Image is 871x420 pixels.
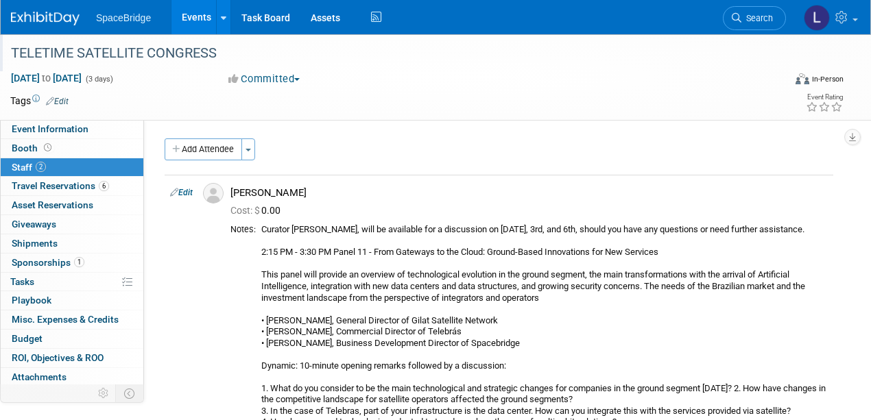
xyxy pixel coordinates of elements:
[11,12,80,25] img: ExhibitDay
[12,123,88,134] span: Event Information
[170,188,193,197] a: Edit
[10,72,82,84] span: [DATE] [DATE]
[1,234,143,253] a: Shipments
[96,12,151,23] span: SpaceBridge
[12,162,46,173] span: Staff
[811,74,844,84] div: In-Person
[796,73,809,84] img: Format-Inperson.png
[12,257,84,268] span: Sponsorships
[1,291,143,310] a: Playbook
[230,186,828,199] div: [PERSON_NAME]
[1,177,143,195] a: Travel Reservations6
[723,6,786,30] a: Search
[1,273,143,291] a: Tasks
[84,75,113,84] span: (3 days)
[1,139,143,158] a: Booth
[1,310,143,329] a: Misc. Expenses & Credits
[12,143,54,153] span: Booth
[806,94,843,101] div: Event Rating
[12,219,56,230] span: Giveaways
[230,205,286,216] span: 0.00
[46,97,69,106] a: Edit
[1,330,143,348] a: Budget
[40,73,53,84] span: to
[10,94,69,108] td: Tags
[12,314,119,325] span: Misc. Expenses & Credits
[165,138,242,160] button: Add Attendee
[41,143,54,153] span: Booth not reserved yet
[6,41,772,66] div: TELETIME SATELLITE CONGRESS
[12,199,93,210] span: Asset Reservations
[12,333,43,344] span: Budget
[12,180,109,191] span: Travel Reservations
[804,5,830,31] img: Luminita Oprescu
[36,162,46,172] span: 2
[12,371,67,382] span: Attachments
[1,120,143,138] a: Event Information
[1,349,143,367] a: ROI, Objectives & ROO
[74,257,84,267] span: 1
[99,181,109,191] span: 6
[741,13,773,23] span: Search
[203,183,224,203] img: Associate-Profile-5.png
[224,72,305,86] button: Committed
[12,352,104,363] span: ROI, Objectives & ROO
[116,384,144,402] td: Toggle Event Tabs
[12,238,58,249] span: Shipments
[230,205,261,216] span: Cost: $
[1,215,143,234] a: Giveaways
[12,295,51,306] span: Playbook
[10,276,34,287] span: Tasks
[92,384,116,402] td: Personalize Event Tab Strip
[230,224,256,235] div: Notes:
[1,158,143,177] a: Staff2
[1,368,143,386] a: Attachments
[1,254,143,272] a: Sponsorships1
[1,196,143,214] a: Asset Reservations
[722,71,844,92] div: Event Format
